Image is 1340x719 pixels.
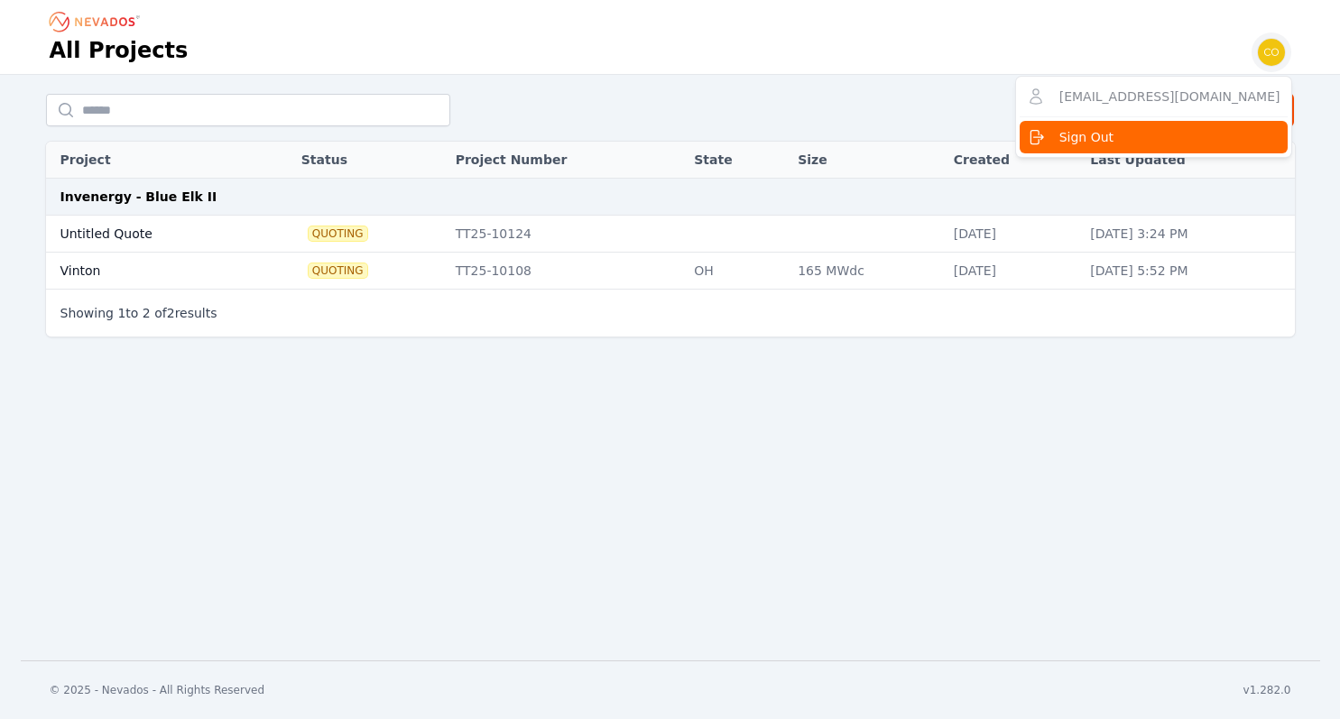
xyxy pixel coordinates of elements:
[1020,80,1288,113] button: [EMAIL_ADDRESS][DOMAIN_NAME]
[50,683,265,697] div: © 2025 - Nevados - All Rights Reserved
[1059,128,1114,146] span: Sign Out
[1257,38,1286,67] img: controlroomoperator@invenergy.com
[1243,683,1291,697] div: v1.282.0
[1059,88,1280,106] span: [EMAIL_ADDRESS][DOMAIN_NAME]
[1020,121,1288,153] button: Sign Out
